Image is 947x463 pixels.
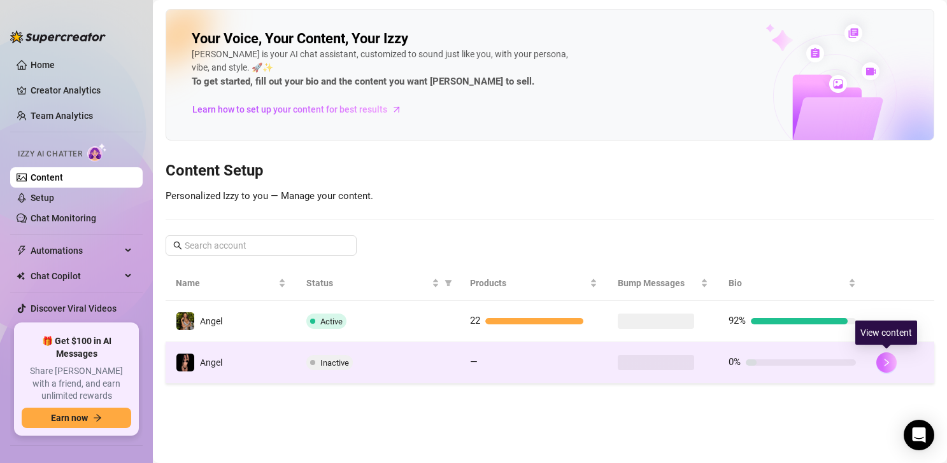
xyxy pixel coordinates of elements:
[192,76,534,87] strong: To get started, fill out your bio and the content you want [PERSON_NAME] to sell.
[18,148,82,160] span: Izzy AI Chatter
[320,317,343,326] span: Active
[729,315,746,326] span: 92%
[192,99,411,120] a: Learn how to set up your content for best results
[31,193,54,203] a: Setup
[200,357,222,368] span: Angel
[166,266,296,301] th: Name
[166,190,373,202] span: Personalized Izzy to you — Manage your content.
[31,172,63,183] a: Content
[729,356,741,368] span: 0%
[31,60,55,70] a: Home
[176,312,194,330] img: Angel
[718,266,866,301] th: Bio
[904,420,934,450] div: Open Intercom Messenger
[31,266,121,286] span: Chat Copilot
[470,315,480,326] span: 22
[22,365,131,403] span: Share [PERSON_NAME] with a friend, and earn unlimited rewards
[93,413,102,422] span: arrow-right
[31,111,93,121] a: Team Analytics
[306,276,429,290] span: Status
[176,354,194,371] img: Angel
[166,161,934,181] h3: Content Setup
[31,80,132,100] a: Creator Analytics
[192,102,387,116] span: Learn how to set up your content for best results
[31,240,121,261] span: Automations
[22,335,131,360] span: 🎁 Get $100 in AI Messages
[31,303,117,314] a: Discover Viral Videos
[296,266,460,301] th: Status
[192,48,574,90] div: [PERSON_NAME] is your AI chat assistant, customized to sound just like you, with your persona, vi...
[882,358,891,367] span: right
[608,266,718,301] th: Bump Messages
[17,272,25,280] img: Chat Copilot
[618,276,698,290] span: Bump Messages
[192,30,408,48] h2: Your Voice, Your Content, Your Izzy
[10,31,106,43] img: logo-BBDzfeDw.svg
[87,143,107,162] img: AI Chatter
[470,276,587,290] span: Products
[176,276,276,290] span: Name
[445,279,452,287] span: filter
[460,266,608,301] th: Products
[470,356,478,368] span: —
[17,245,27,256] span: thunderbolt
[200,316,222,326] span: Angel
[31,213,96,223] a: Chat Monitoring
[729,276,846,290] span: Bio
[185,238,339,252] input: Search account
[22,408,131,428] button: Earn nowarrow-right
[736,10,934,140] img: ai-chatter-content-library-cLFOSyPT.png
[442,273,455,293] span: filter
[320,358,349,368] span: Inactive
[390,103,403,116] span: arrow-right
[855,321,917,345] div: View content
[876,352,897,373] button: right
[51,413,88,423] span: Earn now
[173,241,182,250] span: search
